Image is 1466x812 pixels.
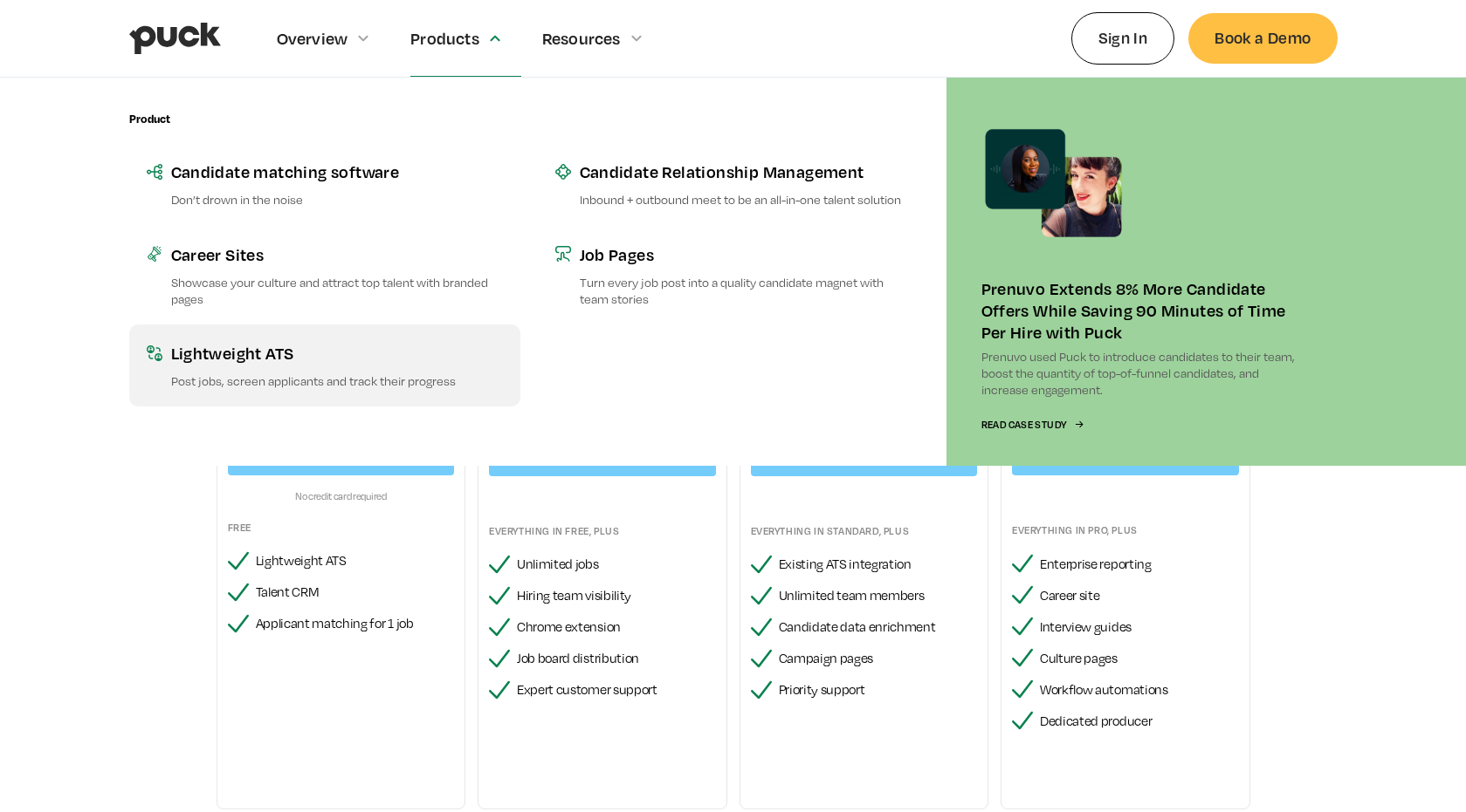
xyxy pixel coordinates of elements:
[517,619,716,635] div: Chrome extension
[1188,13,1337,63] a: Book a Demo
[277,29,348,48] div: Overview
[538,143,929,225] a: Candidate Relationship ManagementInbound + outbound meet to be an all-in-one talent solution
[580,243,912,265] div: Job Pages
[779,682,978,698] div: Priority support
[129,143,520,225] a: Candidate matching softwareDon’t drown in the noise
[538,226,929,324] a: Job PagesTurn every job post into a quality candidate magnet with team stories
[751,524,978,538] div: Everything in standard, plus
[779,651,978,666] div: Campaign pages
[228,521,455,535] div: Free
[1040,556,1239,572] div: Enterprise reporting
[779,556,978,572] div: Existing ATS integration
[580,160,912,182] div: Candidate Relationship Management
[981,277,1303,343] div: Prenuvo Extends 8% More Candidate Offers While Saving 90 Minutes of Time Per Hire with Puck
[580,274,912,307] p: Turn every job post into a quality candidate magnet with team stories
[1040,588,1239,604] div: Career site
[1040,619,1239,635] div: Interview guides
[1040,682,1239,698] div: Workflow automations
[171,243,503,265] div: Career Sites
[410,29,479,48] div: Products
[129,226,520,324] a: Career SitesShowcase your culture and attract top talent with branded pages
[981,420,1067,431] div: Read Case Study
[542,29,621,48] div: Resources
[1040,713,1239,729] div: Dedicated producer
[256,616,455,631] div: Applicant matching for 1 job
[129,324,520,406] a: Lightweight ATSPost jobs, screen applicants and track their progress
[171,274,503,307] p: Showcase your culture and attract top talent with branded pages
[517,682,716,698] div: Expert customer support
[129,113,170,126] div: Product
[981,348,1303,399] p: Prenuvo used Puck to introduce candidates to their team, boost the quantity of top-of-funnel cand...
[171,372,503,389] p: Post jobs, screen applicants and track their progress
[580,191,912,208] p: Inbound + outbound meet to be an all-in-one talent solution
[517,651,716,666] div: Job board distribution
[489,524,716,538] div: Everything in FREE, plus
[1071,12,1175,64] a: Sign In
[1040,651,1239,666] div: Culture pages
[256,553,455,569] div: Lightweight ATS
[779,619,978,635] div: Candidate data enrichment
[171,160,503,182] div: Candidate matching software
[946,78,1338,466] a: Prenuvo Extends 8% More Candidate Offers While Saving 90 Minutes of Time Per Hire with PuckPrenuv...
[779,588,978,604] div: Unlimited team members
[517,588,716,604] div: Hiring team visibility
[171,342,503,364] div: Lightweight ATS
[228,489,455,503] div: No credit card required
[171,191,503,208] p: Don’t drown in the noise
[517,556,716,572] div: Unlimited jobs
[1012,523,1239,537] div: Everything in pro, plus
[256,584,455,600] div: Talent CRM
